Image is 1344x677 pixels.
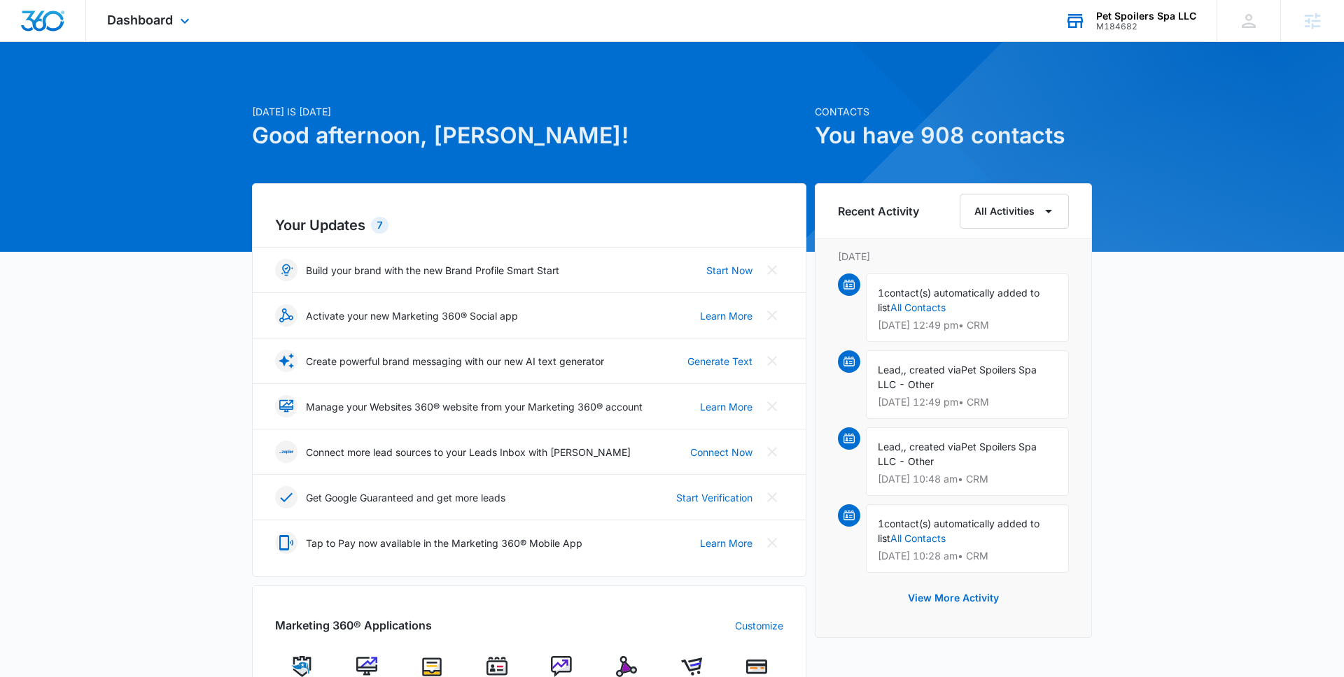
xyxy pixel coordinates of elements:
[878,287,884,299] span: 1
[761,441,783,463] button: Close
[761,486,783,508] button: Close
[878,441,904,452] span: Lead,
[960,194,1069,229] button: All Activities
[761,532,783,554] button: Close
[706,263,752,278] a: Start Now
[700,399,752,414] a: Learn More
[1096,22,1196,31] div: account id
[815,104,1092,119] p: Contacts
[735,618,783,633] a: Customize
[107,13,173,27] span: Dashboard
[275,215,783,236] h2: Your Updates
[306,490,505,505] p: Get Google Guaranteed and get more leads
[761,350,783,372] button: Close
[761,395,783,418] button: Close
[700,536,752,550] a: Learn More
[761,304,783,327] button: Close
[306,445,631,459] p: Connect more lead sources to your Leads Inbox with [PERSON_NAME]
[306,354,604,369] p: Create powerful brand messaging with our new AI text generator
[838,203,919,220] h6: Recent Activity
[904,441,961,452] span: , created via
[275,617,432,634] h2: Marketing 360® Applications
[904,364,961,376] span: , created via
[878,551,1057,561] p: [DATE] 10:28 am • CRM
[878,320,1057,330] p: [DATE] 12:49 pm • CRM
[306,399,643,414] p: Manage your Websites 360® website from your Marketing 360® account
[761,259,783,281] button: Close
[878,518,1039,544] span: contact(s) automatically added to list
[878,518,884,529] span: 1
[306,308,518,323] p: Activate your new Marketing 360® Social app
[838,249,1069,264] p: [DATE]
[878,287,1039,313] span: contact(s) automatically added to list
[894,581,1013,615] button: View More Activity
[676,490,752,505] a: Start Verification
[690,445,752,459] a: Connect Now
[700,308,752,323] a: Learn More
[1096,10,1196,22] div: account name
[890,532,946,544] a: All Contacts
[306,263,559,278] p: Build your brand with the new Brand Profile Smart Start
[815,119,1092,152] h1: You have 908 contacts
[878,397,1057,407] p: [DATE] 12:49 pm • CRM
[878,364,904,376] span: Lead,
[252,104,806,119] p: [DATE] is [DATE]
[878,474,1057,484] p: [DATE] 10:48 am • CRM
[890,301,946,313] a: All Contacts
[371,217,388,234] div: 7
[687,354,752,369] a: Generate Text
[252,119,806,152] h1: Good afternoon, [PERSON_NAME]!
[306,536,582,550] p: Tap to Pay now available in the Marketing 360® Mobile App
